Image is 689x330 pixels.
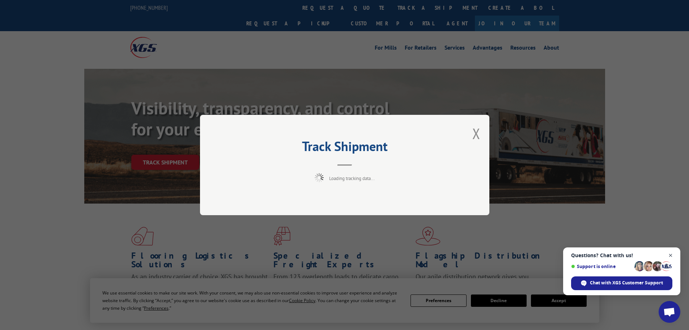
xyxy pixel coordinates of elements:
h2: Track Shipment [236,141,453,155]
span: Close chat [666,251,675,260]
span: Loading tracking data... [329,175,375,181]
span: Questions? Chat with us! [571,252,672,258]
span: Chat with XGS Customer Support [590,280,663,286]
span: Support is online [571,264,632,269]
button: Close modal [472,124,480,143]
div: Open chat [659,301,680,323]
img: xgs-loading [315,173,324,182]
div: Chat with XGS Customer Support [571,276,672,290]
